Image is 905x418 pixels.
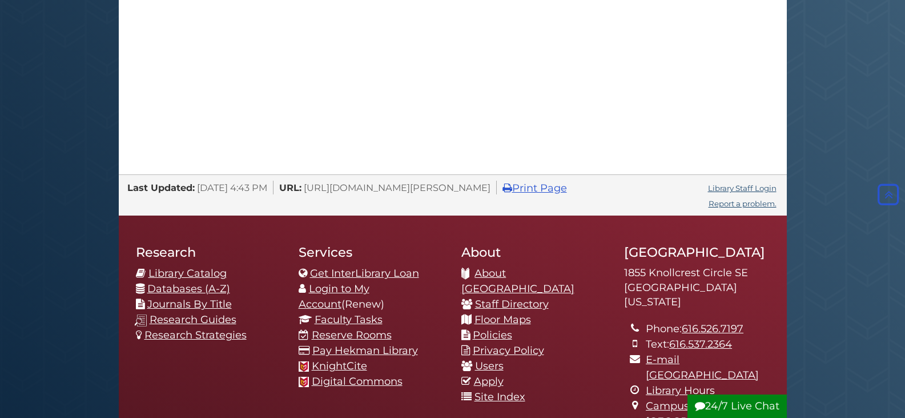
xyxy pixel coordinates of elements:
a: Journals By Title [147,298,232,310]
h2: About [461,244,607,260]
a: E-mail [GEOGRAPHIC_DATA] [646,353,759,381]
a: Staff Directory [475,298,549,310]
a: Get InterLibrary Loan [310,267,419,280]
li: Phone: [646,321,769,337]
a: Users [475,360,504,372]
i: Print Page [502,183,512,193]
a: Faculty Tasks [315,313,383,326]
a: Reserve Rooms [312,329,392,341]
a: Floor Maps [474,313,531,326]
address: 1855 Knollcrest Circle SE [GEOGRAPHIC_DATA][US_STATE] [624,266,770,310]
a: Policies [473,329,512,341]
a: About [GEOGRAPHIC_DATA] [461,267,574,295]
a: Library Catalog [148,267,227,280]
a: Research Guides [150,313,236,326]
a: KnightCite [312,360,367,372]
a: Report a problem. [709,199,777,208]
img: Calvin favicon logo [299,361,309,372]
a: Apply [474,375,504,388]
a: 616.526.7197 [682,323,743,335]
a: Library Staff Login [708,184,777,193]
img: Calvin favicon logo [299,377,309,387]
a: Site Index [474,391,525,403]
li: Text: [646,337,769,352]
a: Research Strategies [144,329,247,341]
button: 24/7 Live Chat [687,395,787,418]
a: Login to My Account [299,282,369,310]
a: Print Page [502,182,567,194]
a: 616.537.2364 [669,338,732,351]
img: research-guides-icon-white_37x37.png [135,315,147,327]
h2: [GEOGRAPHIC_DATA] [624,244,770,260]
a: Digital Commons [312,375,403,388]
a: Pay Hekman Library [312,344,418,357]
a: Databases (A-Z) [147,282,230,295]
li: (Renew) [299,281,444,312]
a: Library Hours [646,384,715,397]
h2: Services [299,244,444,260]
a: Privacy Policy [473,344,544,357]
span: [DATE] 4:43 PM [197,182,267,193]
span: URL: [279,182,301,193]
h2: Research [136,244,281,260]
span: [URL][DOMAIN_NAME][PERSON_NAME] [304,182,490,193]
span: Last Updated: [127,182,195,193]
a: Back to Top [875,188,902,201]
